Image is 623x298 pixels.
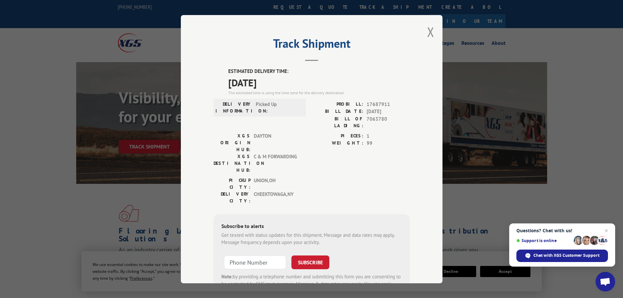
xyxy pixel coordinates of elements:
h2: Track Shipment [214,39,410,51]
span: 17687911 [367,100,410,108]
span: Picked Up [256,100,300,114]
label: XGS ORIGIN HUB: [214,132,251,153]
span: 99 [367,140,410,147]
label: BILL OF LADING: [312,115,363,129]
span: [DATE] [367,108,410,115]
label: BILL DATE: [312,108,363,115]
input: Phone Number [224,255,286,269]
span: Support is online [516,238,571,243]
label: PIECES: [312,132,363,140]
span: [DATE] [228,75,410,90]
label: ESTIMATED DELIVERY TIME: [228,68,410,75]
div: by providing a telephone number and submitting this form you are consenting to be contacted by SM... [221,273,402,295]
label: WEIGHT: [312,140,363,147]
div: The estimated time is using the time zone for the delivery destination. [228,90,410,96]
span: 7063780 [367,115,410,129]
span: Chat with XGS Customer Support [533,253,599,258]
span: Close chat [602,227,610,235]
button: SUBSCRIBE [291,255,329,269]
span: CHEEKTOWAGA , NY [254,190,298,204]
label: DELIVERY INFORMATION: [216,100,252,114]
label: XGS DESTINATION HUB: [214,153,251,173]
div: Open chat [596,272,615,291]
div: Subscribe to alerts [221,222,402,231]
span: C & M FORWARDING [254,153,298,173]
label: PROBILL: [312,100,363,108]
span: DAYTON [254,132,298,153]
span: 1 [367,132,410,140]
div: Get texted with status updates for this shipment. Message and data rates may apply. Message frequ... [221,231,402,246]
button: Close modal [427,23,434,41]
span: Questions? Chat with us! [516,228,608,233]
span: UNION , OH [254,177,298,190]
label: DELIVERY CITY: [214,190,251,204]
label: PICKUP CITY: [214,177,251,190]
strong: Note: [221,273,233,279]
div: Chat with XGS Customer Support [516,250,608,262]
